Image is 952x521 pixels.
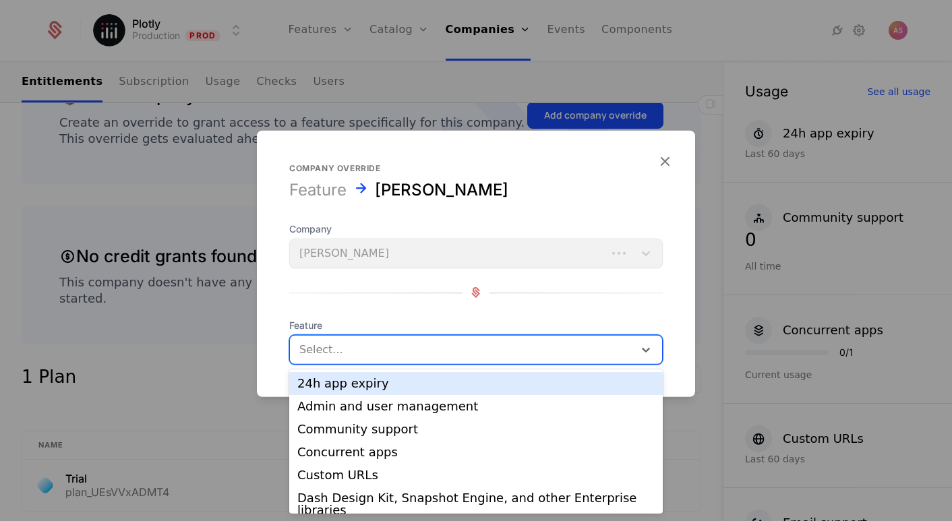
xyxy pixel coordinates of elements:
div: 24h app expiry [297,377,655,390]
span: Company [289,222,663,235]
div: Concurrent apps [297,446,655,458]
div: Dash Design Kit, Snapshot Engine, and other Enterprise libraries [297,492,655,516]
div: Admin and user management [297,400,655,412]
div: Company override [289,162,663,173]
span: Feature [289,318,663,332]
div: Community support [297,423,655,435]
div: Feature [289,179,347,200]
div: Jeferyd Yepes [375,179,508,200]
div: Custom URLs [297,469,655,481]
